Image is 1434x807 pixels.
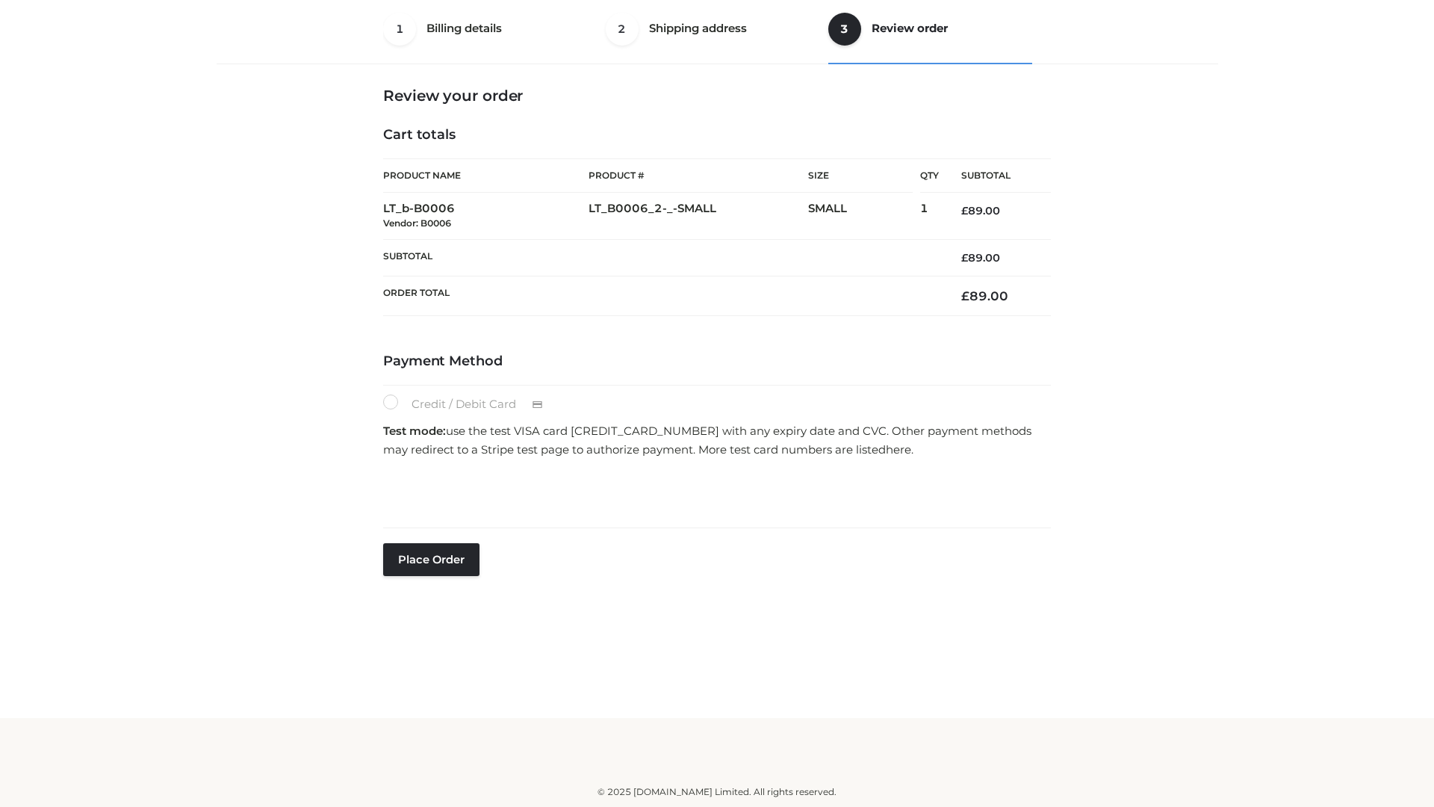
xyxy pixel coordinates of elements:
strong: Test mode: [383,424,446,438]
span: £ [961,204,968,217]
label: Credit / Debit Card [383,395,559,414]
button: Place order [383,543,479,576]
td: LT_B0006_2-_-SMALL [589,193,808,240]
img: Credit / Debit Card [524,396,551,414]
th: Product Name [383,158,589,193]
div: © 2025 [DOMAIN_NAME] Limited. All rights reserved. [222,785,1212,800]
td: LT_b-B0006 [383,193,589,240]
span: £ [961,251,968,265]
bdi: 89.00 [961,288,1008,303]
th: Product # [589,158,808,193]
td: SMALL [808,193,920,240]
th: Subtotal [939,159,1051,193]
td: 1 [920,193,939,240]
h4: Cart totals [383,127,1051,143]
a: here [886,442,911,457]
th: Size [808,159,913,193]
bdi: 89.00 [961,204,1000,217]
h4: Payment Method [383,353,1051,370]
p: use the test VISA card [CREDIT_CARD_NUMBER] with any expiry date and CVC. Other payment methods m... [383,421,1051,460]
iframe: Secure payment input frame [380,464,1048,519]
th: Qty [920,158,939,193]
span: £ [961,288,969,303]
th: Subtotal [383,239,939,276]
bdi: 89.00 [961,251,1000,265]
h3: Review your order [383,87,1051,105]
th: Order Total [383,276,939,316]
small: Vendor: B0006 [383,217,451,229]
